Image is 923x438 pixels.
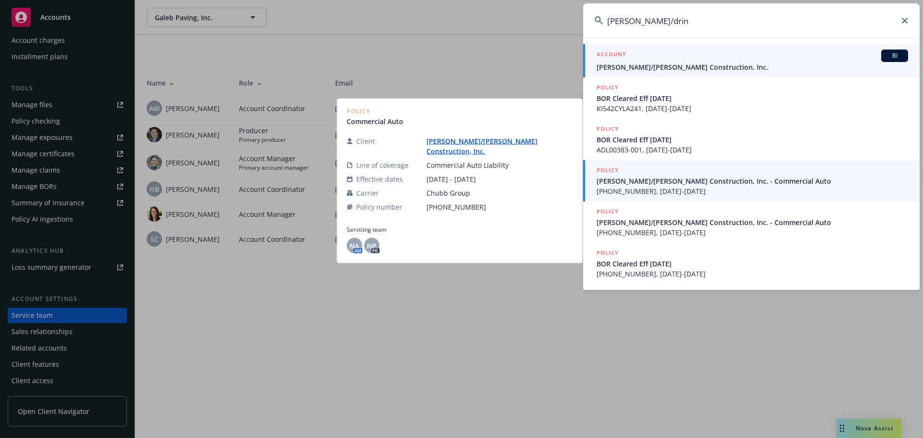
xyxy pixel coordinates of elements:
[597,165,619,175] h5: POLICY
[597,207,619,216] h5: POLICY
[597,135,908,145] span: BOR Cleared Eff [DATE]
[597,62,908,72] span: [PERSON_NAME]/[PERSON_NAME] Construction, Inc.
[597,269,908,279] span: [PHONE_NUMBER], [DATE]-[DATE]
[583,201,920,243] a: POLICY[PERSON_NAME]/[PERSON_NAME] Construction, Inc. - Commercial Auto[PHONE_NUMBER], [DATE]-[DATE]
[583,3,920,38] input: Search...
[597,176,908,186] span: [PERSON_NAME]/[PERSON_NAME] Construction, Inc. - Commercial Auto
[597,145,908,155] span: ADL00383-001, [DATE]-[DATE]
[597,103,908,113] span: KI542CYLA241, [DATE]-[DATE]
[597,186,908,196] span: [PHONE_NUMBER], [DATE]-[DATE]
[583,44,920,77] a: ACCOUNTBI[PERSON_NAME]/[PERSON_NAME] Construction, Inc.
[597,248,619,258] h5: POLICY
[597,217,908,227] span: [PERSON_NAME]/[PERSON_NAME] Construction, Inc. - Commercial Auto
[597,259,908,269] span: BOR Cleared Eff [DATE]
[885,51,904,60] span: BI
[583,77,920,119] a: POLICYBOR Cleared Eff [DATE]KI542CYLA241, [DATE]-[DATE]
[597,227,908,238] span: [PHONE_NUMBER], [DATE]-[DATE]
[583,243,920,284] a: POLICYBOR Cleared Eff [DATE][PHONE_NUMBER], [DATE]-[DATE]
[583,119,920,160] a: POLICYBOR Cleared Eff [DATE]ADL00383-001, [DATE]-[DATE]
[597,50,626,61] h5: ACCOUNT
[597,83,619,92] h5: POLICY
[583,160,920,201] a: POLICY[PERSON_NAME]/[PERSON_NAME] Construction, Inc. - Commercial Auto[PHONE_NUMBER], [DATE]-[DATE]
[597,124,619,134] h5: POLICY
[597,93,908,103] span: BOR Cleared Eff [DATE]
